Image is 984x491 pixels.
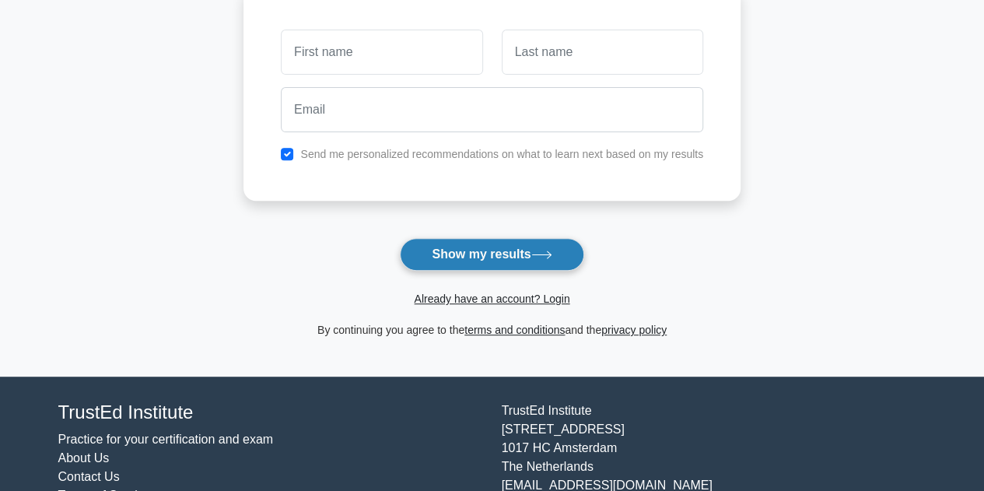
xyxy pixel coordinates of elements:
[58,451,110,465] a: About Us
[58,470,120,483] a: Contact Us
[281,87,703,132] input: Email
[281,30,482,75] input: First name
[234,321,750,339] div: By continuing you agree to the and the
[601,324,667,336] a: privacy policy
[464,324,565,336] a: terms and conditions
[58,433,274,446] a: Practice for your certification and exam
[414,293,569,305] a: Already have an account? Login
[58,402,483,424] h4: TrustEd Institute
[400,238,583,271] button: Show my results
[502,30,703,75] input: Last name
[300,148,703,160] label: Send me personalized recommendations on what to learn next based on my results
